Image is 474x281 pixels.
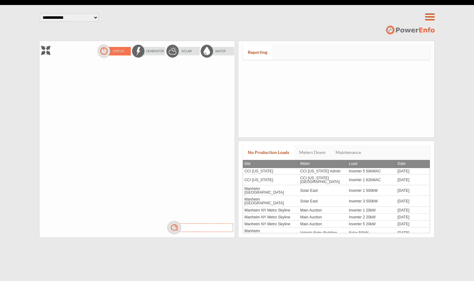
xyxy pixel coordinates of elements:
[349,161,357,166] span: Load
[396,185,430,196] td: [DATE]
[396,168,430,175] td: [DATE]
[299,227,347,238] td: Vehicle Entry Building
[243,145,294,160] a: No Production Loads
[396,175,430,185] td: [DATE]
[299,207,347,214] td: Main Auction
[348,168,396,175] td: Inverter 5 50kWAC
[243,196,299,207] td: Manheim [GEOGRAPHIC_DATA]
[299,196,347,207] td: Solar East
[396,196,430,207] td: [DATE]
[41,46,50,55] img: zoom.png
[348,207,396,214] td: Inverter 1 20kW
[299,214,347,221] td: Main Auction
[243,175,299,185] td: CCI [US_STATE]
[243,227,299,238] td: Manheim [GEOGRAPHIC_DATA]
[166,221,235,235] img: mag.png
[385,25,434,35] img: logo
[166,44,200,58] img: solarOff.png
[348,214,396,221] td: Inverter 2 20kW
[244,161,251,166] span: Site
[396,221,430,227] td: [DATE]
[398,161,406,166] span: Date
[243,185,299,196] td: Manheim [GEOGRAPHIC_DATA]
[200,44,235,58] img: waterOff.png
[243,168,299,175] td: CCI [US_STATE]
[348,221,396,227] td: Inverter 5 20kW
[243,221,299,227] td: Manheim NY Metro Skyline
[299,168,347,175] td: CCI [US_STATE] Admin
[331,145,366,160] a: Maintenance
[300,161,310,166] span: Meter
[396,207,430,214] td: [DATE]
[348,196,396,207] td: Inverter 3 500kW
[97,44,131,58] img: statusOn.png
[396,160,430,168] th: Date
[299,185,347,196] td: Solar East
[243,214,299,221] td: Manheim NY Metro Skyline
[396,227,430,238] td: [DATE]
[396,214,430,221] td: [DATE]
[243,160,299,168] th: Site
[348,185,396,196] td: Inverter 1 500kW
[348,227,396,238] td: Solar 50kW
[299,221,347,227] td: Main Auction
[243,45,272,60] a: Reporting
[348,160,396,168] th: Load
[131,44,166,58] img: energyOff.png
[299,160,347,168] th: Meter
[299,175,347,185] td: CCI [US_STATE][GEOGRAPHIC_DATA]
[294,145,331,160] a: Meters Down
[348,175,396,185] td: Inverter 1 62kWAC
[243,207,299,214] td: Manheim NY Metro Skyline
